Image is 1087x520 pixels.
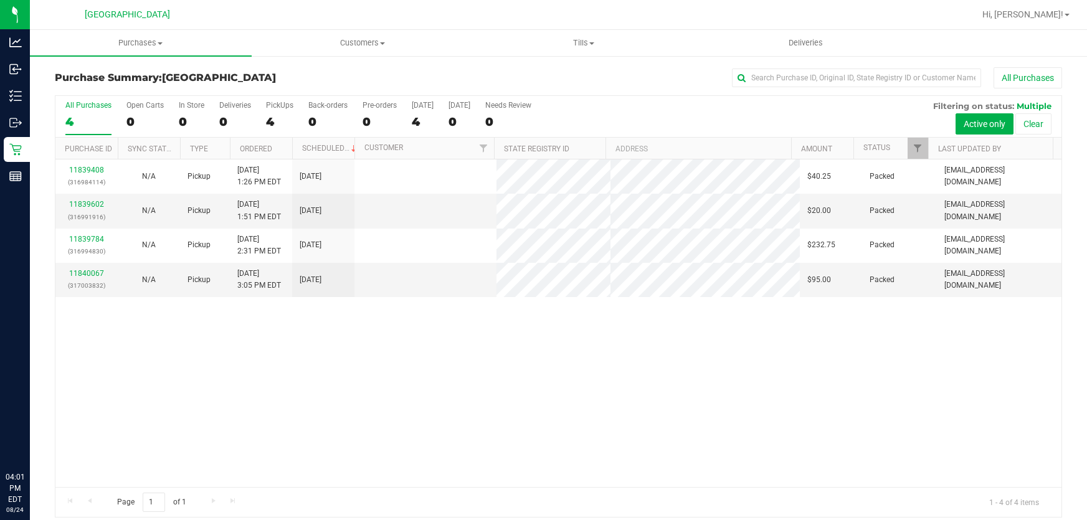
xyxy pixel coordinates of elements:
[126,115,164,129] div: 0
[237,234,281,257] span: [DATE] 2:31 PM EDT
[266,115,293,129] div: 4
[938,144,1001,153] a: Last Updated By
[1017,101,1051,111] span: Multiple
[30,37,252,49] span: Purchases
[63,245,110,257] p: (316994830)
[179,101,204,110] div: In Store
[126,101,164,110] div: Open Carts
[69,200,104,209] a: 11839602
[300,239,321,251] span: [DATE]
[30,30,252,56] a: Purchases
[179,115,204,129] div: 0
[63,211,110,223] p: (316991916)
[6,505,24,514] p: 08/24
[473,138,494,159] a: Filter
[944,268,1054,291] span: [EMAIL_ADDRESS][DOMAIN_NAME]
[412,115,434,129] div: 4
[142,274,156,286] button: N/A
[85,9,170,20] span: [GEOGRAPHIC_DATA]
[240,144,272,153] a: Ordered
[237,164,281,188] span: [DATE] 1:26 PM EDT
[863,143,890,152] a: Status
[473,30,695,56] a: Tills
[308,115,348,129] div: 0
[870,171,895,182] span: Packed
[187,239,211,251] span: Pickup
[107,493,196,512] span: Page of 1
[979,493,1049,511] span: 1 - 4 of 4 items
[142,206,156,215] span: Not Applicable
[69,235,104,243] a: 11839784
[252,30,473,56] a: Customers
[142,205,156,217] button: N/A
[300,205,321,217] span: [DATE]
[128,144,176,153] a: Sync Status
[143,493,165,512] input: 1
[9,90,22,102] inline-svg: Inventory
[69,269,104,278] a: 11840067
[65,101,112,110] div: All Purchases
[801,144,832,153] a: Amount
[504,144,569,153] a: State Registry ID
[190,144,208,153] a: Type
[187,274,211,286] span: Pickup
[944,199,1054,222] span: [EMAIL_ADDRESS][DOMAIN_NAME]
[908,138,928,159] a: Filter
[302,144,359,153] a: Scheduled
[956,113,1013,135] button: Active only
[219,101,251,110] div: Deliveries
[9,143,22,156] inline-svg: Retail
[65,144,112,153] a: Purchase ID
[142,171,156,182] button: N/A
[65,115,112,129] div: 4
[187,205,211,217] span: Pickup
[63,280,110,291] p: (317003832)
[944,234,1054,257] span: [EMAIL_ADDRESS][DOMAIN_NAME]
[982,9,1063,19] span: Hi, [PERSON_NAME]!
[363,115,397,129] div: 0
[266,101,293,110] div: PickUps
[237,268,281,291] span: [DATE] 3:05 PM EDT
[870,239,895,251] span: Packed
[807,205,831,217] span: $20.00
[807,171,831,182] span: $40.25
[162,72,276,83] span: [GEOGRAPHIC_DATA]
[187,171,211,182] span: Pickup
[6,471,24,505] p: 04:01 PM EDT
[994,67,1062,88] button: All Purchases
[412,101,434,110] div: [DATE]
[605,138,791,159] th: Address
[364,143,403,152] a: Customer
[9,116,22,129] inline-svg: Outbound
[300,171,321,182] span: [DATE]
[308,101,348,110] div: Back-orders
[252,37,473,49] span: Customers
[363,101,397,110] div: Pre-orders
[944,164,1054,188] span: [EMAIL_ADDRESS][DOMAIN_NAME]
[449,115,470,129] div: 0
[237,199,281,222] span: [DATE] 1:51 PM EDT
[870,274,895,286] span: Packed
[732,69,981,87] input: Search Purchase ID, Original ID, State Registry ID or Customer Name...
[142,172,156,181] span: Not Applicable
[485,115,531,129] div: 0
[870,205,895,217] span: Packed
[449,101,470,110] div: [DATE]
[219,115,251,129] div: 0
[807,239,835,251] span: $232.75
[300,274,321,286] span: [DATE]
[695,30,916,56] a: Deliveries
[933,101,1014,111] span: Filtering on status:
[807,274,831,286] span: $95.00
[142,239,156,251] button: N/A
[9,36,22,49] inline-svg: Analytics
[63,176,110,188] p: (316984114)
[473,37,694,49] span: Tills
[772,37,840,49] span: Deliveries
[9,170,22,182] inline-svg: Reports
[12,420,50,458] iframe: Resource center
[485,101,531,110] div: Needs Review
[9,63,22,75] inline-svg: Inbound
[142,240,156,249] span: Not Applicable
[69,166,104,174] a: 11839408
